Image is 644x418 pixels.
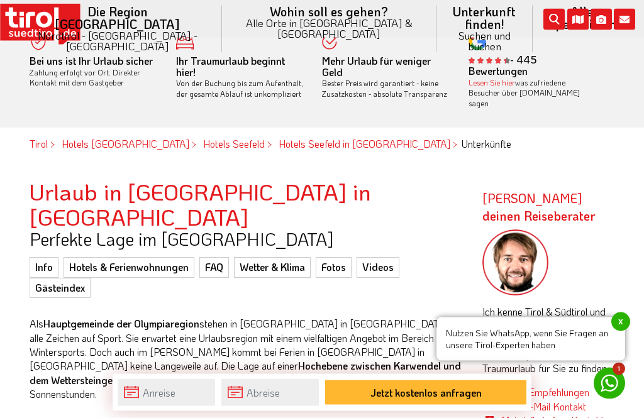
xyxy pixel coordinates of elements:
input: Abreise [221,379,319,406]
strong: [PERSON_NAME] [482,190,596,224]
h2: Urlaub in [GEOGRAPHIC_DATA] in [GEOGRAPHIC_DATA] [30,180,464,229]
img: frag-markus.png [482,230,548,296]
a: 1 Nutzen Sie WhatsApp, wenn Sie Fragen an unsere Tirol-Experten habenx [594,368,625,399]
button: Jetzt kostenlos anfragen [325,380,526,405]
div: Bester Preis wird garantiert - keine Zusatzkosten - absolute Transparenz [322,57,450,100]
a: Info [30,258,58,278]
a: Meine Empfehlungen [501,386,589,399]
a: FAQ [199,258,229,278]
small: Nordtirol - [GEOGRAPHIC_DATA] - [GEOGRAPHIC_DATA] [28,30,207,52]
a: Lesen Sie hier [469,78,515,88]
a: Mein E-Mail Kontakt [501,400,586,414]
small: Suchen und buchen [452,30,518,52]
input: Anreise [118,379,215,406]
li: Unterkünfte [457,138,511,151]
a: Hotels Seefeld in [GEOGRAPHIC_DATA] [279,138,450,151]
a: Videos [357,258,399,278]
a: Gästeindex [30,278,91,299]
span: 1 [613,363,625,375]
a: Tirol [30,138,48,151]
span: x [611,312,630,331]
div: was zufriedene Besucher über [DOMAIN_NAME] sagen [469,78,596,109]
i: Karte öffnen [567,9,589,30]
i: Fotogalerie [591,9,612,30]
small: Alle Orte in [GEOGRAPHIC_DATA] & [GEOGRAPHIC_DATA] [237,18,421,39]
strong: Hauptgemeinde der Olympiaregion [43,317,199,331]
i: Kontakt [614,9,635,30]
span: Nutzen Sie WhatsApp, wenn Sie Fragen an unsere Tirol-Experten haben [436,317,625,361]
a: Hotels Seefeld [203,138,265,151]
div: Zahlung erfolgt vor Ort. Direkter Kontakt mit dem Gastgeber [30,57,157,89]
a: Fotos [316,258,352,278]
strong: Hochebene zwischen Karwendel und dem Wettersteingebirge [30,360,461,387]
p: Als stehen in [GEOGRAPHIC_DATA] in [GEOGRAPHIC_DATA] alle Zeichen auf Sport. Sie erwartet eine Ur... [30,317,464,402]
div: Von der Buchung bis zum Aufenthalt, der gesamte Ablauf ist unkompliziert [176,57,304,100]
a: Wetter & Klima [234,258,311,278]
a: Hotels [GEOGRAPHIC_DATA] [62,138,189,151]
h3: Perfekte Lage im [GEOGRAPHIC_DATA] [30,230,464,250]
span: deinen Reiseberater [482,208,596,224]
a: Hotels & Ferienwohnungen [64,258,194,278]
